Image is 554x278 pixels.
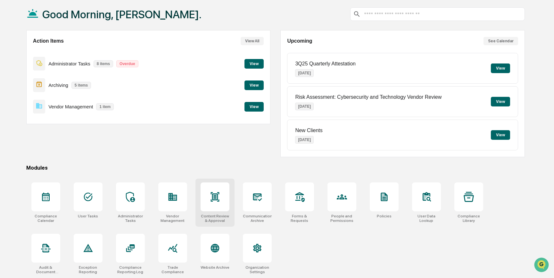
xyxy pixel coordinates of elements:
[71,82,91,89] p: 5 items
[201,214,229,223] div: Content Review & Approval
[22,55,81,61] div: We're available if you need us!
[244,82,264,88] a: View
[244,59,264,69] button: View
[377,214,392,218] div: Policies
[45,108,78,114] a: Powered byPylon
[116,265,145,274] div: Compliance Reporting Log
[241,37,264,45] button: View All
[6,81,12,87] div: 🖐️
[491,130,510,140] button: View
[295,69,314,77] p: [DATE]
[78,214,98,218] div: User Tasks
[158,265,187,274] div: Trade Compliance
[201,265,229,270] div: Website Archive
[327,214,356,223] div: People and Permissions
[116,60,138,67] p: Overdue
[53,81,79,87] span: Attestations
[26,165,525,171] div: Modules
[31,214,60,223] div: Compliance Calendar
[48,61,90,66] p: Administrator Tasks
[491,97,510,106] button: View
[22,49,105,55] div: Start new chat
[6,13,117,24] p: How can we help?
[295,61,356,67] p: 3Q25 Quarterly Attestation
[412,214,441,223] div: User Data Lookup
[484,37,518,45] button: See Calendar
[31,265,60,274] div: Audit & Document Logs
[244,60,264,66] a: View
[44,78,82,90] a: 🗄️Attestations
[244,102,264,112] button: View
[244,80,264,90] button: View
[295,128,322,133] p: New Clients
[48,82,68,88] p: Archiving
[48,104,93,109] p: Vendor Management
[6,49,18,61] img: 1746055101610-c473b297-6a78-478c-a979-82029cc54cd1
[285,214,314,223] div: Forms & Requests
[295,94,442,100] p: Risk Assessment: Cybersecurity and Technology Vendor Review
[6,94,12,99] div: 🔎
[158,214,187,223] div: Vendor Management
[533,257,551,274] iframe: Open customer support
[46,81,52,87] div: 🗄️
[491,63,510,73] button: View
[287,38,312,44] h2: Upcoming
[64,109,78,114] span: Pylon
[244,103,264,109] a: View
[96,103,114,110] p: 1 item
[4,78,44,90] a: 🖐️Preclearance
[4,90,43,102] a: 🔎Data Lookup
[13,81,41,87] span: Preclearance
[295,103,314,110] p: [DATE]
[109,51,117,59] button: Start new chat
[42,8,202,21] h1: Good Morning, [PERSON_NAME].
[243,265,272,274] div: Organization Settings
[33,38,64,44] h2: Action Items
[13,93,40,99] span: Data Lookup
[243,214,272,223] div: Communications Archive
[116,214,145,223] div: Administrator Tasks
[295,136,314,144] p: [DATE]
[74,265,103,274] div: Exception Reporting
[454,214,483,223] div: Compliance Library
[94,60,113,67] p: 8 items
